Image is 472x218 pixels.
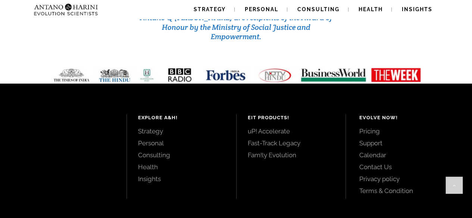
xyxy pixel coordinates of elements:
[359,114,455,121] h4: Evolve Now!
[359,175,455,183] a: Privacy policy
[138,13,335,42] h3: Antano & [PERSON_NAME] are recipients of the Award of Honour by the Ministry of Social Justice an...
[248,139,335,147] a: Fast-Track Legacy
[138,151,225,159] a: Consulting
[248,127,335,135] a: uP! Accelerate
[194,6,226,12] span: Strategy
[359,127,455,135] a: Pricing
[359,139,455,147] a: Support
[138,175,225,183] a: Insights
[402,6,432,12] span: Insights
[138,127,225,135] a: Strategy
[245,6,278,12] span: Personal
[359,163,455,171] a: Contact Us
[297,6,340,12] span: Consulting
[248,151,335,159] a: Fam!ly Evolution
[138,139,225,147] a: Personal
[359,151,455,159] a: Calendar
[248,114,335,121] h4: EIT Products!
[359,6,383,12] span: Health
[45,67,427,83] img: Media-Strip
[138,114,225,121] h4: Explore A&H!
[138,163,225,171] a: Health
[359,187,455,195] a: Terms & Condition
